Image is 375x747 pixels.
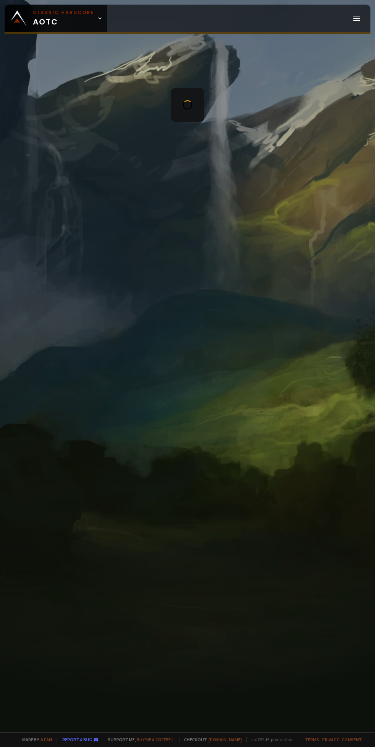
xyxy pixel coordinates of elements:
[62,737,92,742] a: Report a bug
[305,737,319,742] a: Terms
[179,737,242,742] span: Checkout
[209,737,242,742] a: [DOMAIN_NAME]
[342,737,362,742] a: Consent
[5,5,107,32] a: Classic HardcoreAOTC
[246,737,292,742] span: v. d752d5 - production
[33,9,94,16] small: Classic Hardcore
[103,737,174,742] span: Support me,
[41,737,52,742] a: a fan
[18,737,52,742] span: Made by
[322,737,339,742] a: Privacy
[137,737,174,742] a: Buy me a coffee
[33,9,94,28] span: AOTC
